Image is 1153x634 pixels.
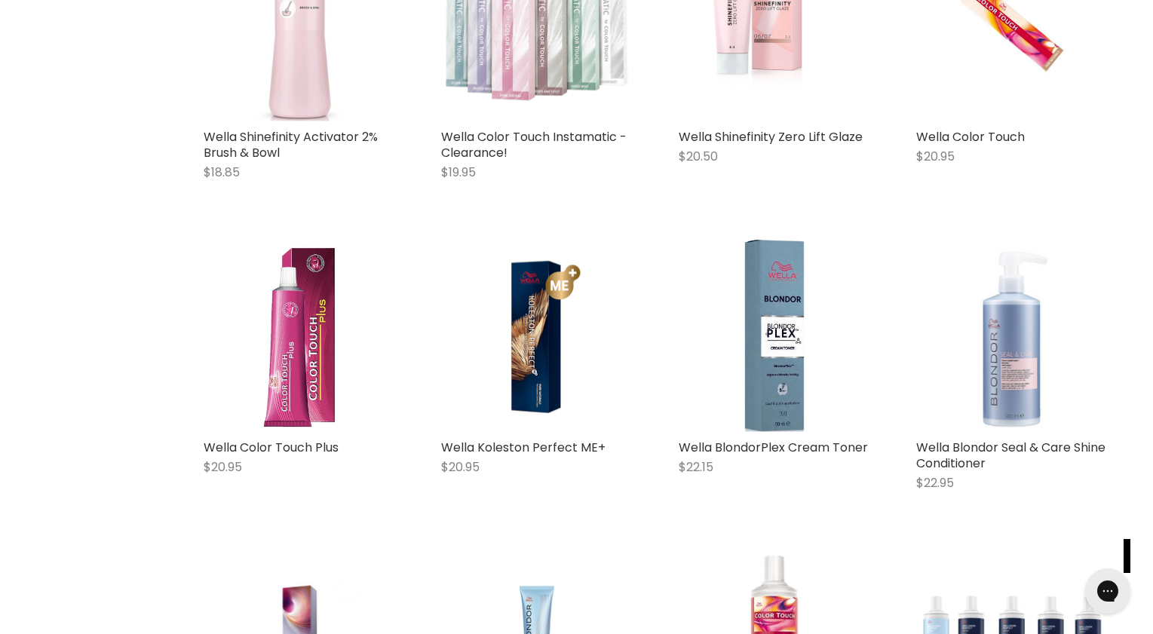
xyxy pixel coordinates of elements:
iframe: Gorgias live chat messenger [1078,563,1138,619]
span: $20.95 [204,458,242,476]
img: Wella Color Touch Plus [204,240,396,432]
img: Wella Koleston Perfect ME+ [441,240,633,432]
span: $22.15 [679,458,713,476]
a: Wella BlondorPlex Cream Toner [679,439,868,456]
a: Wella Blondor Seal & Care Shine Conditioner [916,240,1109,432]
img: Wella BlondorPlex Cream Toner [744,240,804,432]
a: Wella Color Touch [916,128,1025,145]
span: $20.50 [679,148,718,165]
a: Wella Color Touch Instamatic - Clearance! [441,128,627,161]
span: $20.95 [916,148,955,165]
a: Wella Shinefinity Activator 2% Brush & Bowl [204,128,378,161]
a: Wella BlondorPlex Cream Toner [679,240,871,432]
a: Wella Shinefinity Zero Lift Glaze [679,128,863,145]
a: Wella Color Touch Plus [204,439,339,456]
a: Wella Blondor Seal & Care Shine Conditioner [916,439,1105,472]
span: $20.95 [441,458,480,476]
span: $18.85 [204,164,240,181]
img: Wella Blondor Seal & Care Shine Conditioner [957,240,1067,432]
span: $19.95 [441,164,476,181]
a: Wella Koleston Perfect ME+ [441,439,606,456]
span: $22.95 [916,474,954,492]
